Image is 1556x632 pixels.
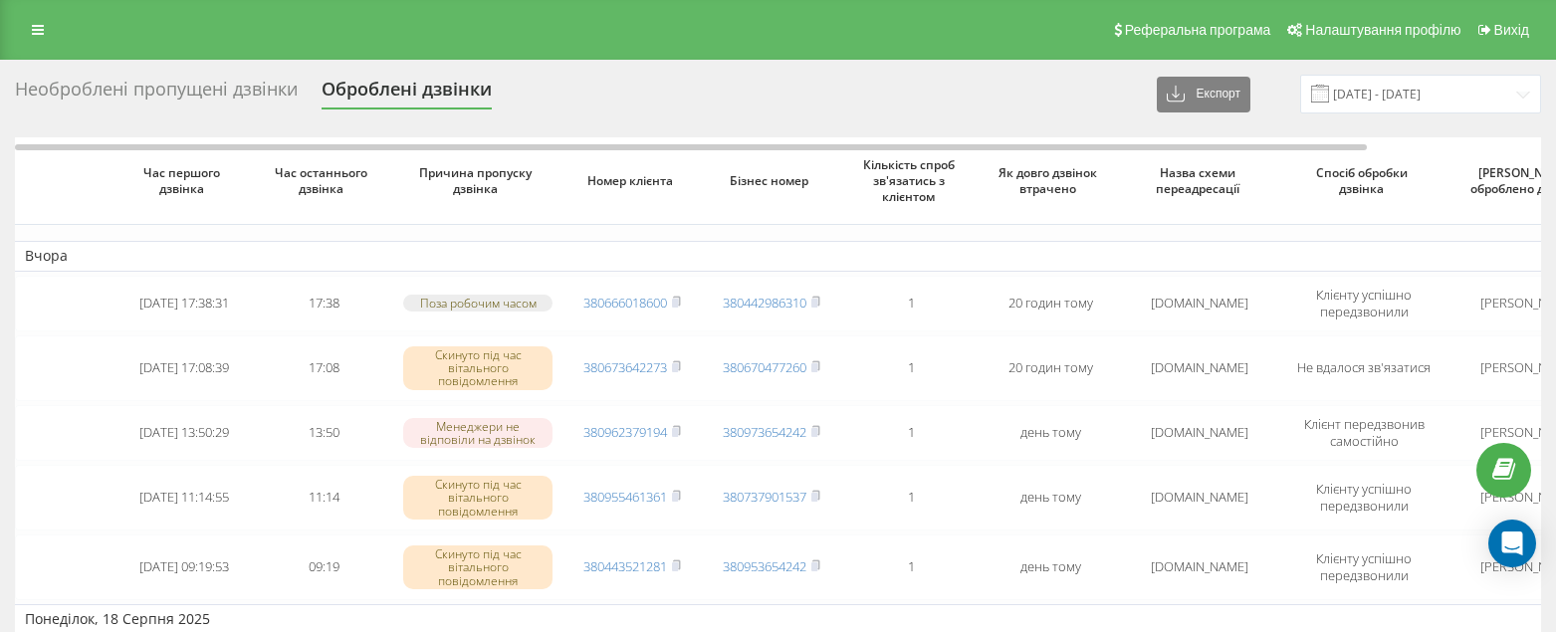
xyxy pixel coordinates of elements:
td: [DATE] 11:14:55 [114,465,254,530]
a: 380673642273 [583,358,667,376]
a: 380670477260 [723,358,806,376]
a: 380442986310 [723,294,806,312]
td: [DATE] 17:38:31 [114,276,254,331]
div: Скинуто під час вітального повідомлення [403,346,553,390]
span: Як довго дзвінок втрачено [997,165,1104,196]
td: день тому [981,534,1120,600]
td: 13:50 [254,405,393,461]
a: 380953654242 [723,557,806,575]
a: 380955461361 [583,488,667,506]
span: Час останнього дзвінка [270,165,377,196]
td: Клієнту успішно передзвонили [1279,465,1448,530]
td: день тому [981,465,1120,530]
td: [DATE] 09:19:53 [114,534,254,600]
div: Скинуто під час вітального повідомлення [403,476,553,520]
td: 11:14 [254,465,393,530]
td: день тому [981,405,1120,461]
a: 380737901537 [723,488,806,506]
td: Клієнт передзвонив самостійно [1279,405,1448,461]
td: Клієнту успішно передзвонили [1279,534,1448,600]
span: Спосіб обробки дзвінка [1297,165,1432,196]
span: Налаштування профілю [1305,22,1460,38]
span: Бізнес номер [718,173,825,189]
div: Поза робочим часом [403,295,553,312]
td: 1 [841,276,981,331]
div: Скинуто під час вітального повідомлення [403,545,553,589]
td: Клієнту успішно передзвонили [1279,276,1448,331]
td: 17:38 [254,276,393,331]
button: Експорт [1157,77,1250,112]
div: Оброблені дзвінки [322,79,492,109]
td: [DOMAIN_NAME] [1120,276,1279,331]
td: 20 годин тому [981,335,1120,401]
td: 1 [841,534,981,600]
div: Необроблені пропущені дзвінки [15,79,298,109]
span: Назва схеми переадресації [1137,165,1262,196]
td: 1 [841,405,981,461]
a: 380973654242 [723,423,806,441]
span: Час першого дзвінка [130,165,238,196]
td: [DOMAIN_NAME] [1120,405,1279,461]
td: 17:08 [254,335,393,401]
td: [DATE] 13:50:29 [114,405,254,461]
td: [DOMAIN_NAME] [1120,465,1279,530]
span: Кількість спроб зв'язатись з клієнтом [857,157,965,204]
span: Номер клієнта [578,173,686,189]
td: [DOMAIN_NAME] [1120,335,1279,401]
span: Вихід [1494,22,1529,38]
span: Не вдалося зв'язатися [1297,358,1431,376]
a: 380666018600 [583,294,667,312]
span: Причина пропуску дзвінка [411,165,546,196]
div: Менеджери не відповіли на дзвінок [403,418,553,448]
td: 1 [841,465,981,530]
a: 380443521281 [583,557,667,575]
td: 1 [841,335,981,401]
div: Open Intercom Messenger [1488,520,1536,567]
span: Реферальна програма [1125,22,1271,38]
td: 09:19 [254,534,393,600]
td: 20 годин тому [981,276,1120,331]
td: [DOMAIN_NAME] [1120,534,1279,600]
td: [DATE] 17:08:39 [114,335,254,401]
a: 380962379194 [583,423,667,441]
